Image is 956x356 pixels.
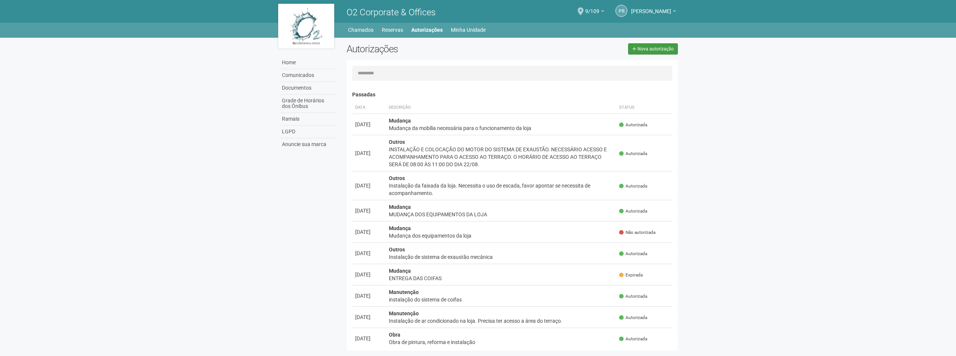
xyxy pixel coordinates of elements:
div: ENTREGA DAS COIFAS [389,275,614,282]
span: Autorizada [619,151,647,157]
th: Status [616,102,672,114]
div: Instalação da faixada da loja. Necessita o uso de escada, favor apontar se necessita de acompanha... [389,182,614,197]
a: Reservas [382,25,403,35]
div: Obra de pintura, reforma e instalação [389,338,614,346]
strong: Outros [389,139,405,145]
strong: Outros [389,175,405,181]
strong: Mudança [389,118,411,124]
span: 9/109 [585,1,599,14]
a: Documentos [280,82,335,95]
div: INSTALAÇÃO E COLOCAÇÃO DO MOTOR DO SISTEMA DE EXAUSTÃO. NECESSÁRIO ACESSO E ACOMPANHAMENTO PARA O... [389,146,614,168]
div: [DATE] [355,250,383,257]
a: Anuncie sua marca [280,138,335,151]
div: [DATE] [355,121,383,128]
span: Autorizada [619,293,647,300]
div: [DATE] [355,271,383,278]
th: Descrição [386,102,617,114]
a: Autorizações [411,25,443,35]
h4: Passadas [352,92,673,97]
a: Chamados [348,25,374,35]
div: [DATE] [355,207,383,214]
span: Não autorizada [619,229,655,236]
a: Nova autorização [628,43,678,55]
a: Home [280,56,335,69]
span: Expirada [619,272,643,278]
strong: Manutenção [389,289,419,295]
div: Mudança dos equipamentos da loja [389,232,614,239]
div: [DATE] [355,292,383,300]
div: [DATE] [355,149,383,157]
div: instalação do sistema de coifas [389,296,614,303]
span: Autorizada [619,183,647,189]
a: Minha Unidade [451,25,486,35]
span: Autorizada [619,208,647,214]
span: Paulo Roberto Chaves da Silva [631,1,671,14]
div: [DATE] [355,313,383,321]
strong: Obra [389,332,400,338]
strong: Mudança [389,268,411,274]
strong: Manutenção [389,310,419,316]
a: Ramais [280,113,335,126]
div: [DATE] [355,335,383,342]
span: Autorizada [619,315,647,321]
strong: Outros [389,247,405,253]
th: Data [352,102,386,114]
a: Grade de Horários dos Ônibus [280,95,335,113]
div: Mudança da mobília necessária para o funcionamento da loja [389,124,614,132]
a: PR [615,5,627,17]
a: [PERSON_NAME] [631,9,676,15]
a: 9/109 [585,9,604,15]
h2: Autorizações [347,43,507,55]
strong: Mudança [389,204,411,210]
strong: Mudança [389,225,411,231]
a: LGPD [280,126,335,138]
div: Instalação de sistema de exaustão mecânica [389,253,614,261]
span: Autorizada [619,251,647,257]
div: Instalação de ar condicionado na loja. Precisa ter acesso a área do terraço. [389,317,614,325]
div: [DATE] [355,228,383,236]
a: Comunicados [280,69,335,82]
div: [DATE] [355,182,383,189]
div: MUDANÇA DOS EQUIPAMENTOS DA LOJA [389,211,614,218]
span: O2 Corporate & Offices [347,7,436,18]
span: Autorizada [619,122,647,128]
img: logo.jpg [278,4,334,49]
span: Nova autorização [637,46,674,52]
span: Autorizada [619,336,647,342]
